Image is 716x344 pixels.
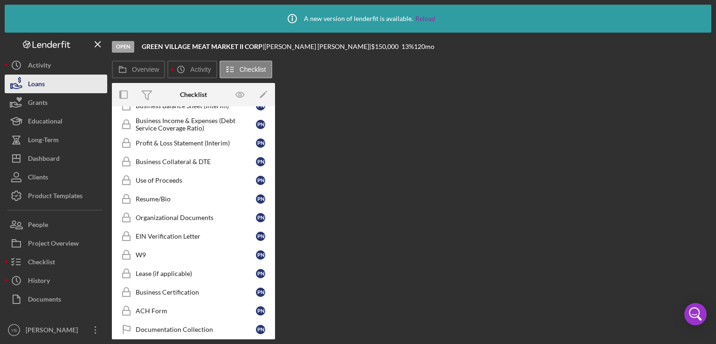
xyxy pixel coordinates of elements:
button: Dashboard [5,149,107,168]
div: P N [256,232,265,241]
button: Checklist [5,253,107,271]
div: P N [256,325,265,334]
div: Educational [28,112,62,133]
div: Checklist [28,253,55,274]
button: Grants [5,93,107,112]
button: Project Overview [5,234,107,253]
button: Loans [5,75,107,93]
button: History [5,271,107,290]
div: P N [256,213,265,222]
div: Business Collateral & DTE [136,158,256,165]
div: Open Intercom Messenger [684,303,707,325]
button: YB[PERSON_NAME] [5,321,107,339]
div: Activity [28,56,51,77]
div: P N [256,269,265,278]
div: P N [256,120,265,129]
div: A new version of lenderfit is available. [281,7,435,30]
a: W9PN [117,246,270,264]
div: Grants [28,93,48,114]
button: Checklist [220,61,272,78]
div: Open [112,41,134,53]
button: Documents [5,290,107,309]
a: ACH FormPN [117,302,270,320]
div: P N [256,306,265,316]
div: ACH Form [136,307,256,315]
div: Long-Term [28,131,59,151]
div: EIN Verification Letter [136,233,256,240]
button: Long-Term [5,131,107,149]
div: Loans [28,75,45,96]
a: Business Income & Expenses (Debt Service Coverage Ratio)PN [117,115,270,134]
a: Use of ProceedsPN [117,171,270,190]
a: EIN Verification LetterPN [117,227,270,246]
a: Reload [415,15,435,22]
div: Business Certification [136,289,256,296]
div: Organizational Documents [136,214,256,221]
div: Business Income & Expenses (Debt Service Coverage Ratio) [136,117,256,132]
label: Overview [132,66,159,73]
div: Clients [28,168,48,189]
a: Lease (if applicable)PN [117,264,270,283]
div: 120 mo [414,43,434,50]
button: Activity [5,56,107,75]
div: [PERSON_NAME] [PERSON_NAME] | [264,43,371,50]
button: Activity [167,61,217,78]
button: People [5,215,107,234]
button: Clients [5,168,107,186]
div: P N [256,288,265,297]
div: Lease (if applicable) [136,270,256,277]
button: Educational [5,112,107,131]
a: Organizational DocumentsPN [117,208,270,227]
div: Project Overview [28,234,79,255]
button: Product Templates [5,186,107,205]
div: P N [256,176,265,185]
div: W9 [136,251,256,259]
div: P N [256,138,265,148]
div: P N [256,194,265,204]
div: Checklist [180,91,207,98]
div: Documents [28,290,61,311]
label: Checklist [240,66,266,73]
a: Business Collateral & DTEPN [117,152,270,171]
button: Overview [112,61,165,78]
div: 13 % [401,43,414,50]
div: P N [256,157,265,166]
a: Profit & Loss Statement (Interim)PN [117,134,270,152]
div: Product Templates [28,186,83,207]
b: GREEN VILLAGE MEAT MARKET II CORP [142,42,262,50]
div: People [28,215,48,236]
div: Documentation Collection [136,326,256,333]
label: Activity [190,66,211,73]
text: YB [11,328,17,333]
a: Documentation CollectionPN [117,320,270,339]
div: History [28,271,50,292]
a: Resume/BioPN [117,190,270,208]
div: | [142,43,264,50]
a: Business CertificationPN [117,283,270,302]
div: [PERSON_NAME] [23,321,84,342]
div: Resume/Bio [136,195,256,203]
div: P N [256,250,265,260]
span: $150,000 [371,42,399,50]
div: Use of Proceeds [136,177,256,184]
div: Dashboard [28,149,60,170]
div: Profit & Loss Statement (Interim) [136,139,256,147]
